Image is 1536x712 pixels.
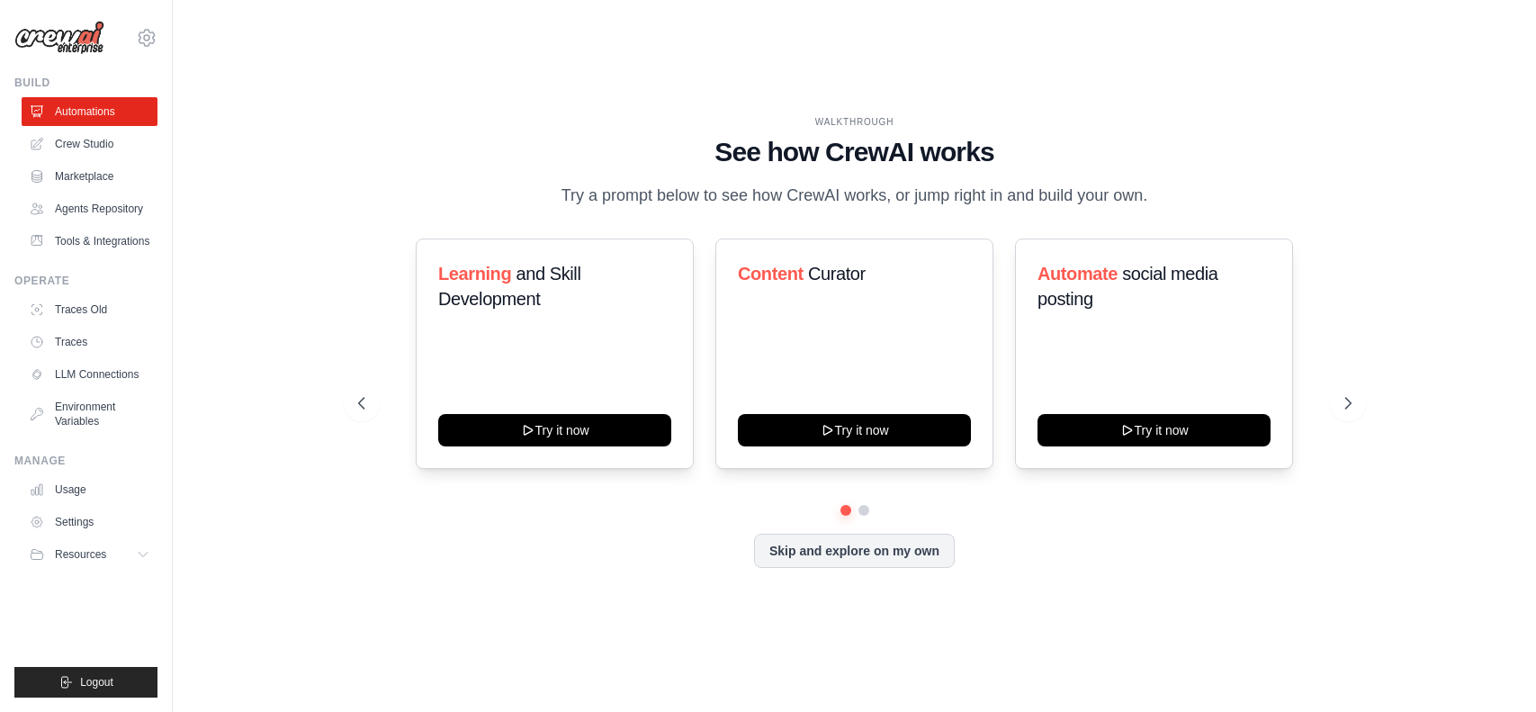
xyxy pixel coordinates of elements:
img: Logo [14,21,104,55]
a: Environment Variables [22,392,157,436]
a: Marketplace [22,162,157,191]
span: Learning [438,264,511,284]
span: Curator [808,264,866,284]
div: Manage [14,454,157,468]
button: Try it now [1037,414,1271,446]
a: Crew Studio [22,130,157,158]
div: Operate [14,274,157,288]
p: Try a prompt below to see how CrewAI works, or jump right in and build your own. [552,183,1157,209]
button: Resources [22,540,157,569]
span: Content [738,264,804,284]
a: Agents Repository [22,194,157,223]
a: LLM Connections [22,360,157,389]
span: Automate [1037,264,1118,284]
a: Settings [22,508,157,536]
span: Resources [55,547,106,562]
button: Try it now [738,414,971,446]
a: Tools & Integrations [22,227,157,256]
div: WALKTHROUGH [358,115,1352,129]
a: Usage [22,475,157,504]
h1: See how CrewAI works [358,136,1352,168]
div: Build [14,76,157,90]
span: and Skill Development [438,264,580,309]
span: Logout [80,675,113,689]
button: Try it now [438,414,671,446]
button: Skip and explore on my own [754,534,955,568]
button: Logout [14,667,157,698]
a: Automations [22,97,157,126]
span: social media posting [1037,264,1218,309]
a: Traces [22,328,157,356]
a: Traces Old [22,295,157,324]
